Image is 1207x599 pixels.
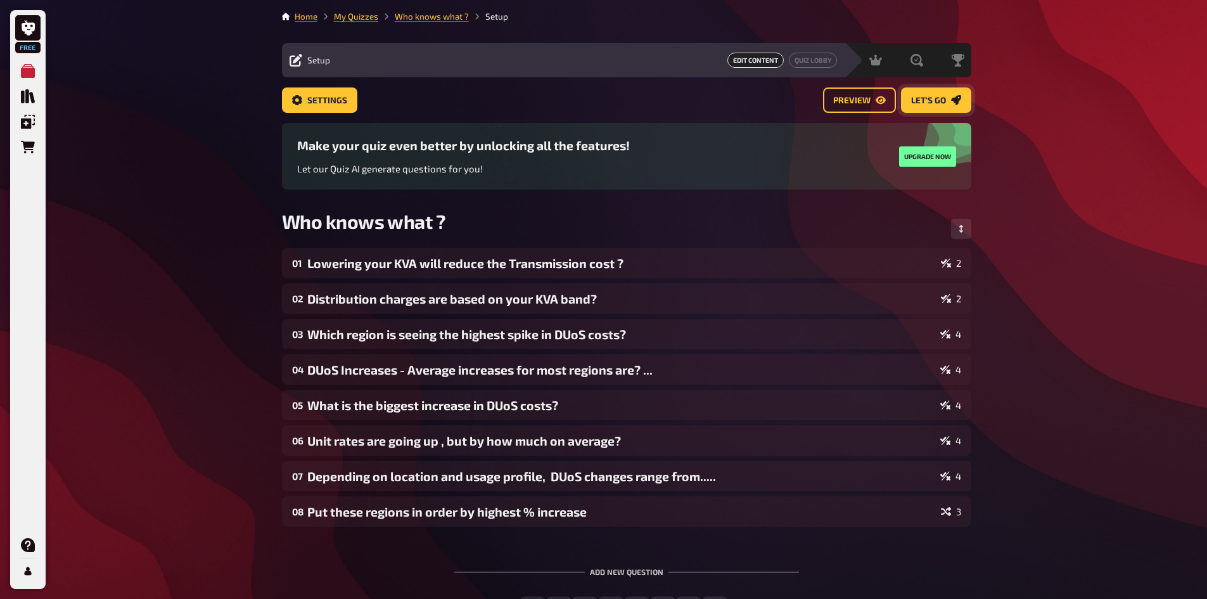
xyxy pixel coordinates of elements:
span: Who knows what ? [282,210,446,233]
div: 07 [292,470,302,482]
div: 05 [292,399,302,411]
div: Put these regions in order by highest % increase [307,505,936,519]
button: Preview [823,87,896,113]
div: Add new question [454,547,799,586]
div: 2 [941,293,961,304]
button: Change Order [951,219,971,239]
div: 06 [292,435,302,446]
div: 4 [940,400,961,410]
a: My Quizzes [334,11,378,22]
div: 2 [941,258,961,268]
span: Free [16,44,39,51]
div: 4 [940,329,961,339]
span: Setup [307,55,330,65]
div: 4 [940,435,961,446]
span: Let our Quiz AI generate questions for you! [297,163,483,174]
button: Let's go [901,87,971,113]
span: Settings [307,96,347,105]
span: Let's go [911,96,946,105]
button: Upgrade now [899,146,956,167]
div: 3 [941,506,961,517]
div: What is the biggest increase in DUoS costs? [307,398,935,413]
div: 04 [292,364,302,375]
div: Depending on location and usage profile, ​​ DUoS changes range from..... [307,469,935,484]
span: Preview [833,96,871,105]
div: 4 [940,364,961,375]
div: 02 [292,293,302,304]
div: Unit rates are going up , but by how much on average? [307,434,935,448]
div: Which region is seeing the highest spike in DUoS costs? [307,327,935,342]
div: DUoS Increases - Average increases for most regions are? ... [307,363,935,377]
li: Home [295,10,317,23]
div: 03 [292,328,302,340]
li: My Quizzes [317,10,378,23]
div: 4 [940,471,961,481]
li: Setup [469,10,508,23]
a: Home [295,11,317,22]
div: 08 [292,506,302,517]
div: 01 [292,257,302,269]
h3: Make your quiz even better by unlocking all the features! [297,138,630,153]
a: Edit Content [727,53,784,68]
div: Distribution charges are based on your KVA band? [307,292,936,306]
a: Who knows what ? [395,11,469,22]
button: Settings [282,87,357,113]
div: Lowering your KVA will reduce the Transmission cost ? [307,256,936,271]
li: Who knows what ? [378,10,469,23]
button: Quiz Lobby [789,53,837,68]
